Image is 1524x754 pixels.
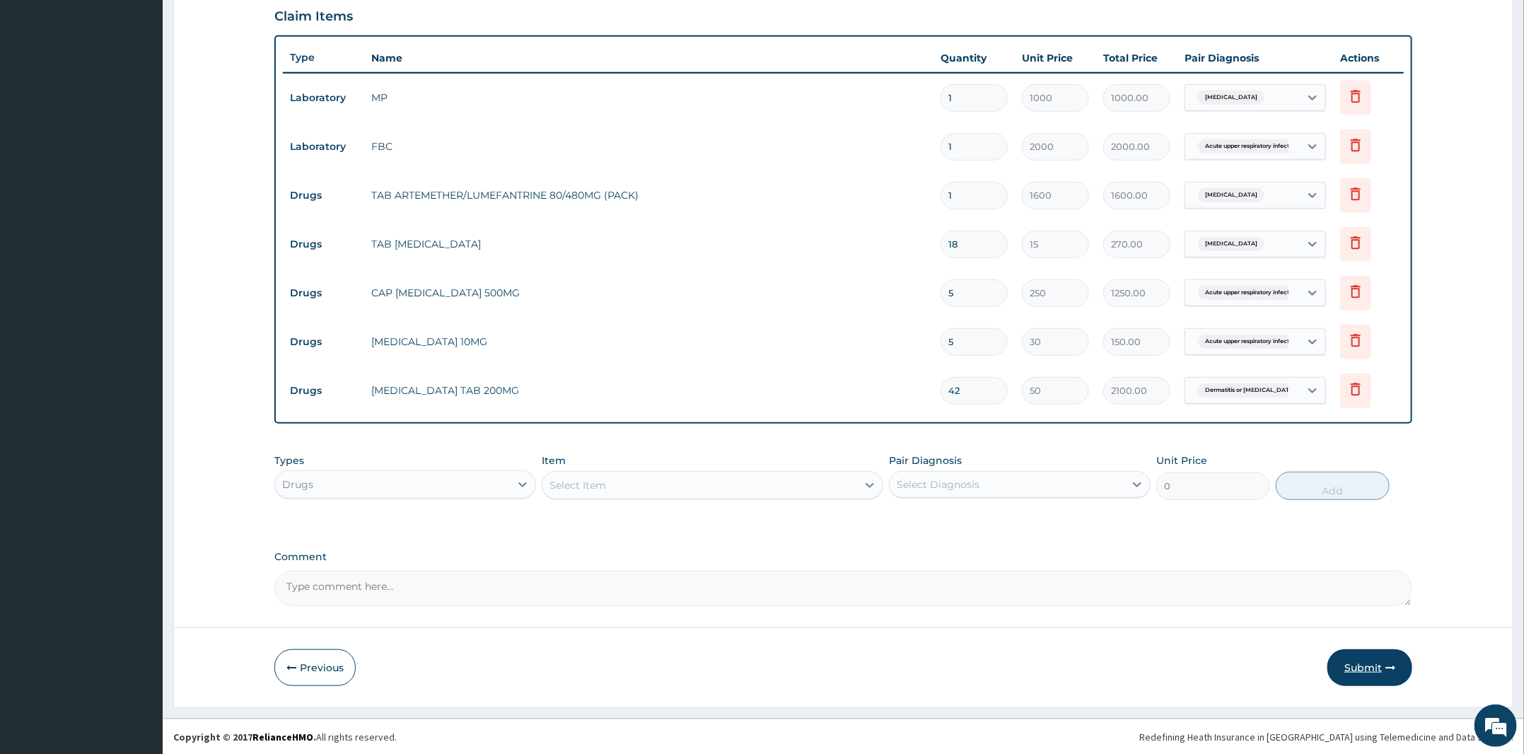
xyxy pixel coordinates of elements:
[364,279,933,307] td: CAP [MEDICAL_DATA] 500MG
[1198,237,1264,251] span: [MEDICAL_DATA]
[1198,91,1264,105] span: [MEDICAL_DATA]
[283,134,364,160] td: Laboratory
[364,181,933,209] td: TAB ARTEMETHER/LUMEFANTRINE 80/480MG (PACK)
[364,44,933,72] th: Name
[1198,383,1334,398] span: Dermatitis or [MEDICAL_DATA], unspecif...
[283,182,364,209] td: Drugs
[74,79,238,98] div: Chat with us now
[283,85,364,111] td: Laboratory
[274,649,356,686] button: Previous
[1198,286,1301,300] span: Acute upper respiratory infect...
[173,731,316,743] strong: Copyright © 2017 .
[542,453,566,468] label: Item
[364,83,933,112] td: MP
[283,231,364,257] td: Drugs
[1177,44,1333,72] th: Pair Diagnosis
[7,386,269,436] textarea: Type your message and hit 'Enter'
[283,378,364,404] td: Drugs
[274,9,353,25] h3: Claim Items
[1156,453,1207,468] label: Unit Price
[897,477,979,492] div: Select Diagnosis
[1096,44,1177,72] th: Total Price
[364,327,933,356] td: [MEDICAL_DATA] 10MG
[364,132,933,161] td: FBC
[889,453,962,468] label: Pair Diagnosis
[364,376,933,405] td: [MEDICAL_DATA] TAB 200MG
[82,178,195,321] span: We're online!
[1015,44,1096,72] th: Unit Price
[933,44,1015,72] th: Quantity
[1139,730,1513,744] div: Redefining Heath Insurance in [GEOGRAPHIC_DATA] using Telemedicine and Data Science!
[283,329,364,355] td: Drugs
[364,230,933,258] td: TAB [MEDICAL_DATA]
[274,455,304,467] label: Types
[274,551,1412,563] label: Comment
[232,7,266,41] div: Minimize live chat window
[549,478,606,492] div: Select Item
[26,71,57,106] img: d_794563401_company_1708531726252_794563401
[1198,139,1301,153] span: Acute upper respiratory infect...
[1198,335,1301,349] span: Acute upper respiratory infect...
[1333,44,1404,72] th: Actions
[1276,472,1390,500] button: Add
[1327,649,1412,686] button: Submit
[282,477,313,492] div: Drugs
[283,45,364,71] th: Type
[1198,188,1264,202] span: [MEDICAL_DATA]
[252,731,313,743] a: RelianceHMO
[283,280,364,306] td: Drugs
